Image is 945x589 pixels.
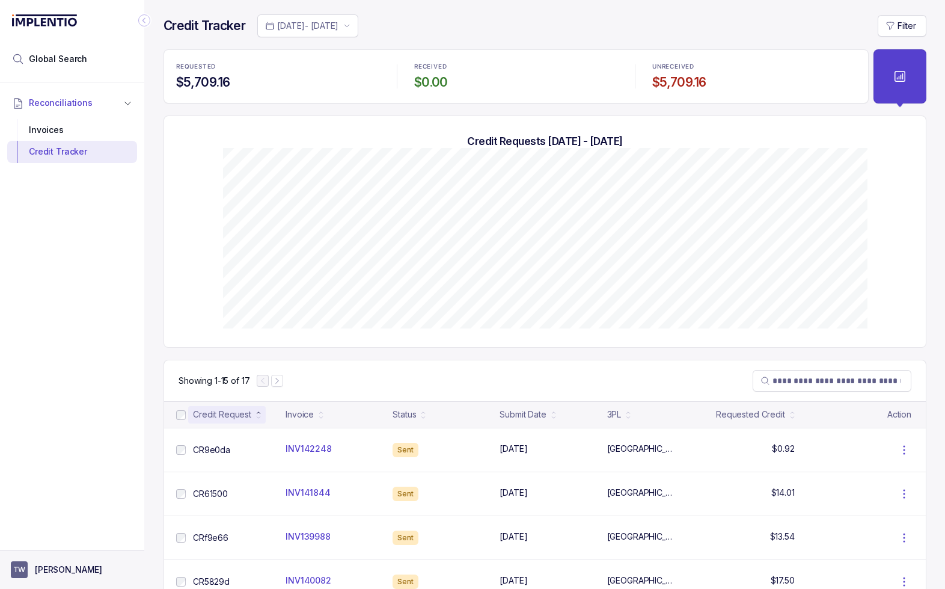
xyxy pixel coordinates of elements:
[652,74,856,91] h4: $5,709.16
[652,63,694,70] p: UNRECEIVED
[17,119,127,141] div: Invoices
[645,55,863,98] li: Statistic UNRECEIVED
[286,409,314,421] div: Invoice
[176,577,186,587] input: checkbox-checkbox-all
[176,63,216,70] p: REQUESTED
[414,74,618,91] h4: $0.00
[29,53,87,65] span: Global Search
[393,531,418,545] div: Sent
[887,409,911,421] p: Action
[193,532,228,544] p: CRf9e66
[164,360,926,401] nav: Table Control
[393,487,418,501] div: Sent
[770,531,795,543] p: $13.54
[500,575,527,587] p: [DATE]
[607,487,676,499] p: [GEOGRAPHIC_DATA]
[716,409,785,421] div: Requested Credit
[286,443,332,455] p: INV142248
[11,561,28,578] span: User initials
[193,444,230,456] p: CR9e0da
[607,443,676,455] p: [GEOGRAPHIC_DATA]
[179,375,249,387] p: Showing 1-15 of 17
[414,63,447,70] p: RECEIVED
[179,375,249,387] div: Remaining page entries
[286,575,331,587] p: INV140082
[176,489,186,499] input: checkbox-checkbox-all
[393,409,416,421] div: Status
[500,487,527,499] p: [DATE]
[772,443,794,455] p: $0.92
[898,20,916,32] p: Filter
[753,370,911,392] search: Table Search Bar
[29,97,93,109] span: Reconciliations
[35,564,102,576] p: [PERSON_NAME]
[265,20,338,32] search: Date Range Picker
[271,375,283,387] button: Next Page
[393,443,418,457] div: Sent
[500,531,527,543] p: [DATE]
[407,55,625,98] li: Statistic RECEIVED
[607,531,676,543] p: [GEOGRAPHIC_DATA]
[164,17,245,34] h4: Credit Tracker
[176,410,186,420] input: checkbox-checkbox-all
[771,575,795,587] p: $17.50
[169,55,387,98] li: Statistic REQUESTED
[393,575,418,589] div: Sent
[193,576,230,588] p: CR5829d
[164,49,869,103] ul: Statistic Highlights
[286,487,331,499] p: INV141844
[257,14,358,37] button: Date Range Picker
[286,531,331,543] p: INV139988
[176,74,380,91] h4: $5,709.16
[176,445,186,455] input: checkbox-checkbox-all
[183,135,907,148] h5: Credit Requests [DATE] - [DATE]
[7,90,137,116] button: Reconciliations
[17,141,127,162] div: Credit Tracker
[176,533,186,543] input: checkbox-checkbox-all
[500,443,527,455] p: [DATE]
[193,409,251,421] div: Credit Request
[193,488,228,500] p: CR61500
[771,487,795,499] p: $14.01
[7,117,137,165] div: Reconciliations
[500,409,546,421] div: Submit Date
[137,13,151,28] div: Collapse Icon
[277,20,338,32] p: [DATE] - [DATE]
[607,409,622,421] div: 3PL
[607,575,676,587] p: [GEOGRAPHIC_DATA]
[878,15,926,37] button: Filter
[11,561,133,578] button: User initials[PERSON_NAME]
